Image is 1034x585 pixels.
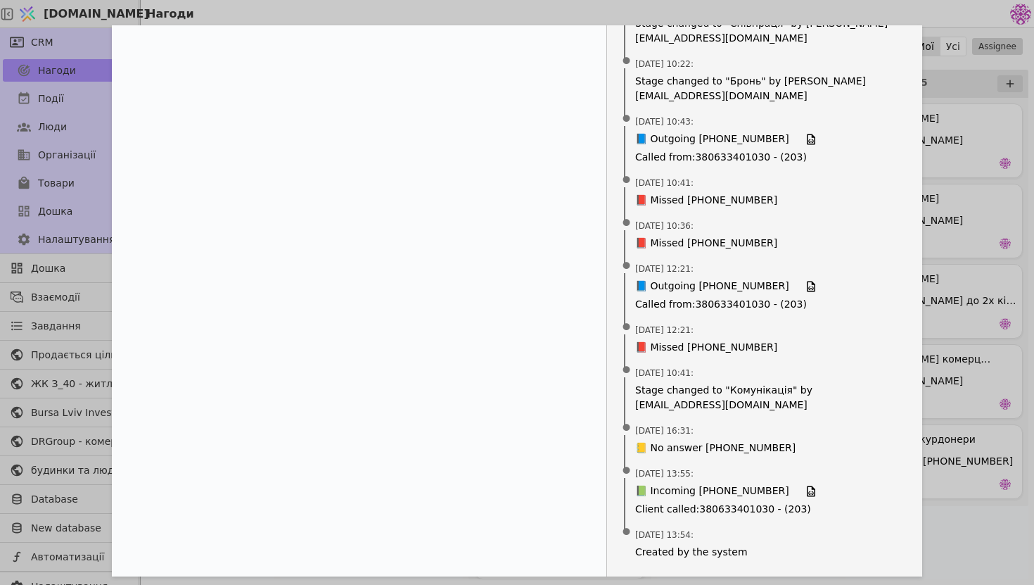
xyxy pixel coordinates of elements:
[620,353,634,389] span: •
[620,453,634,489] span: •
[635,236,777,251] span: 📕 Missed [PHONE_NUMBER]
[620,101,634,137] span: •
[620,310,634,346] span: •
[635,132,789,147] span: 📘 Outgoing [PHONE_NUMBER]
[635,279,789,294] span: 📘 Outgoing [PHONE_NUMBER]
[620,163,634,199] span: •
[635,115,694,128] span: [DATE] 10:43 :
[620,410,634,446] span: •
[635,177,694,189] span: [DATE] 10:41 :
[635,16,894,46] span: Stage changed to "Співпраця" by [PERSON_NAME][EMAIL_ADDRESS][DOMAIN_NAME]
[635,193,777,208] span: 📕 Missed [PHONE_NUMBER]
[635,484,789,499] span: 📗 Incoming [PHONE_NUMBER]
[635,58,694,70] span: [DATE] 10:22 :
[635,529,694,541] span: [DATE] 13:54 :
[635,502,894,517] span: Client called : 380633401030 - (203)
[635,367,694,379] span: [DATE] 10:41 :
[635,74,894,103] span: Stage changed to "Бронь" by [PERSON_NAME][EMAIL_ADDRESS][DOMAIN_NAME]
[635,297,894,312] span: Called from : 380633401030 - (203)
[620,44,634,80] span: •
[635,150,894,165] span: Called from : 380633401030 - (203)
[635,340,777,355] span: 📕 Missed [PHONE_NUMBER]
[620,206,634,241] span: •
[635,467,694,480] span: [DATE] 13:55 :
[620,515,634,551] span: •
[635,324,694,336] span: [DATE] 12:21 :
[635,220,694,232] span: [DATE] 10:36 :
[620,249,634,284] span: •
[635,441,796,455] span: 📒 No answer [PHONE_NUMBER]
[635,263,694,275] span: [DATE] 12:21 :
[635,545,894,560] span: Created by the system
[635,424,694,437] span: [DATE] 16:31 :
[635,383,894,413] span: Stage changed to "Комунікація" by [EMAIL_ADDRESS][DOMAIN_NAME]
[112,25,922,577] div: Add Opportunity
